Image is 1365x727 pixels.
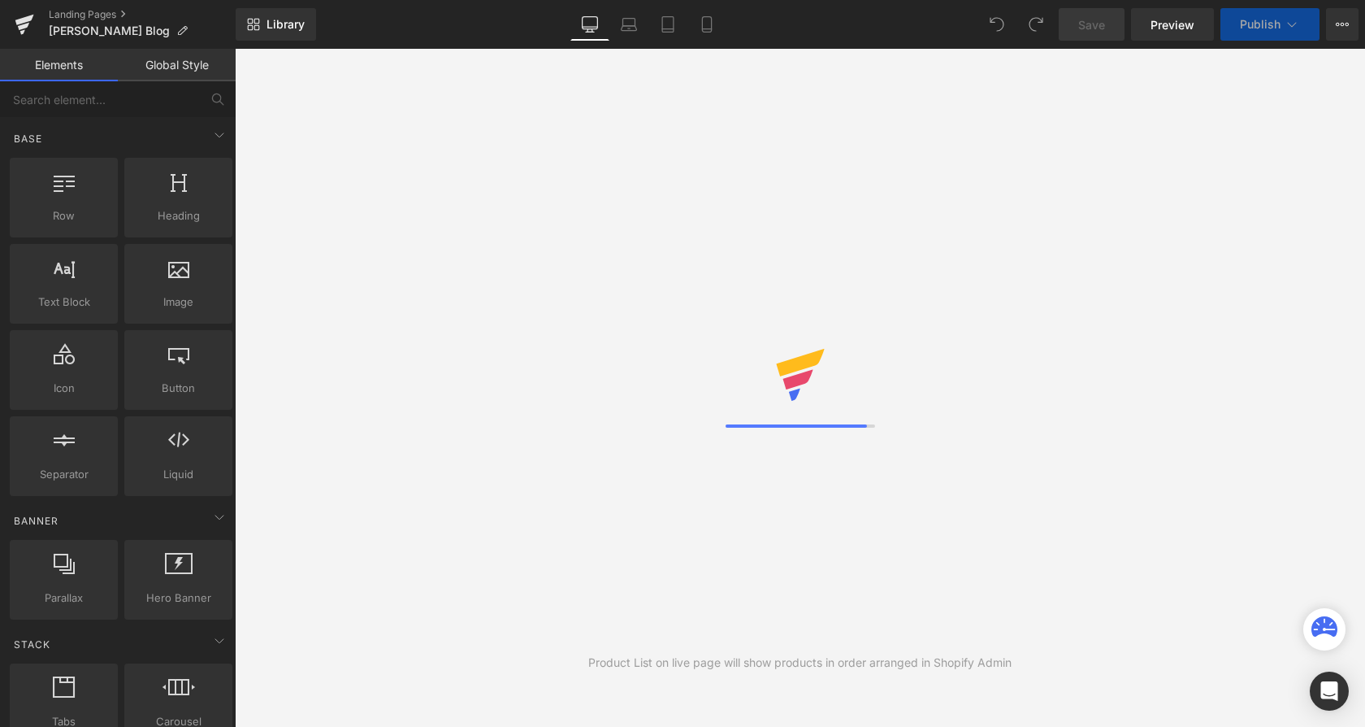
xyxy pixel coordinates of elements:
button: Publish [1220,8,1319,41]
a: Preview [1131,8,1214,41]
span: Heading [129,207,227,224]
span: Row [15,207,113,224]
a: Tablet [648,8,687,41]
a: Laptop [609,8,648,41]
button: Redo [1020,8,1052,41]
div: Product List on live page will show products in order arranged in Shopify Admin [588,654,1012,672]
a: Mobile [687,8,726,41]
span: Separator [15,466,113,483]
span: Parallax [15,590,113,607]
span: Stack [12,637,52,652]
span: Save [1078,16,1105,33]
span: Publish [1240,18,1280,31]
a: Desktop [570,8,609,41]
a: New Library [236,8,316,41]
button: Undo [981,8,1013,41]
span: [PERSON_NAME] Blog [49,24,170,37]
div: Open Intercom Messenger [1310,672,1349,711]
span: Button [129,380,227,397]
span: Text Block [15,294,113,311]
span: Image [129,294,227,311]
span: Banner [12,513,60,529]
a: Landing Pages [49,8,236,21]
span: Library [266,17,305,32]
span: Preview [1150,16,1194,33]
a: Global Style [118,49,236,81]
span: Hero Banner [129,590,227,607]
span: Liquid [129,466,227,483]
span: Icon [15,380,113,397]
button: More [1326,8,1358,41]
span: Base [12,131,44,146]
